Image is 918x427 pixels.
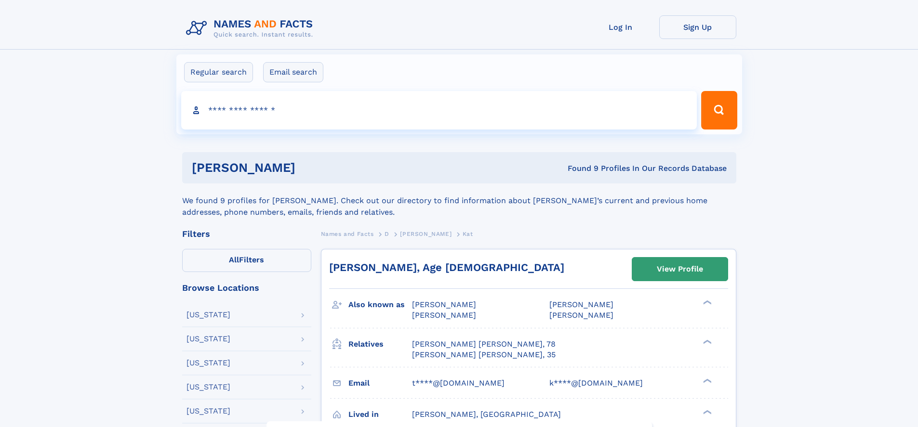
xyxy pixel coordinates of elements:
[463,231,473,237] span: Kat
[186,335,230,343] div: [US_STATE]
[348,406,412,423] h3: Lived in
[412,300,476,309] span: [PERSON_NAME]
[348,336,412,352] h3: Relatives
[659,15,736,39] a: Sign Up
[186,311,230,319] div: [US_STATE]
[385,231,389,237] span: D
[412,339,556,349] a: [PERSON_NAME] [PERSON_NAME], 78
[400,231,452,237] span: [PERSON_NAME]
[412,410,561,419] span: [PERSON_NAME], [GEOGRAPHIC_DATA]
[701,409,712,415] div: ❯
[186,407,230,415] div: [US_STATE]
[329,261,564,273] a: [PERSON_NAME], Age [DEMOGRAPHIC_DATA]
[184,62,253,82] label: Regular search
[385,228,389,240] a: D
[549,300,613,309] span: [PERSON_NAME]
[263,62,323,82] label: Email search
[701,338,712,345] div: ❯
[400,228,452,240] a: [PERSON_NAME]
[182,249,311,272] label: Filters
[582,15,659,39] a: Log In
[182,15,321,41] img: Logo Names and Facts
[182,284,311,292] div: Browse Locations
[186,383,230,391] div: [US_STATE]
[321,228,374,240] a: Names and Facts
[412,311,476,320] span: [PERSON_NAME]
[182,230,311,238] div: Filters
[431,163,727,174] div: Found 9 Profiles In Our Records Database
[701,91,737,129] button: Search Button
[182,183,736,218] div: We found 9 profiles for [PERSON_NAME]. Check out our directory to find information about [PERSON_...
[348,375,412,391] h3: Email
[657,258,703,280] div: View Profile
[229,255,239,264] span: All
[549,311,613,320] span: [PERSON_NAME]
[412,349,556,360] a: [PERSON_NAME] [PERSON_NAME], 35
[186,359,230,367] div: [US_STATE]
[701,299,712,306] div: ❯
[181,91,697,129] input: search input
[632,258,728,281] a: View Profile
[192,162,432,174] h1: [PERSON_NAME]
[701,377,712,384] div: ❯
[348,297,412,313] h3: Also known as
